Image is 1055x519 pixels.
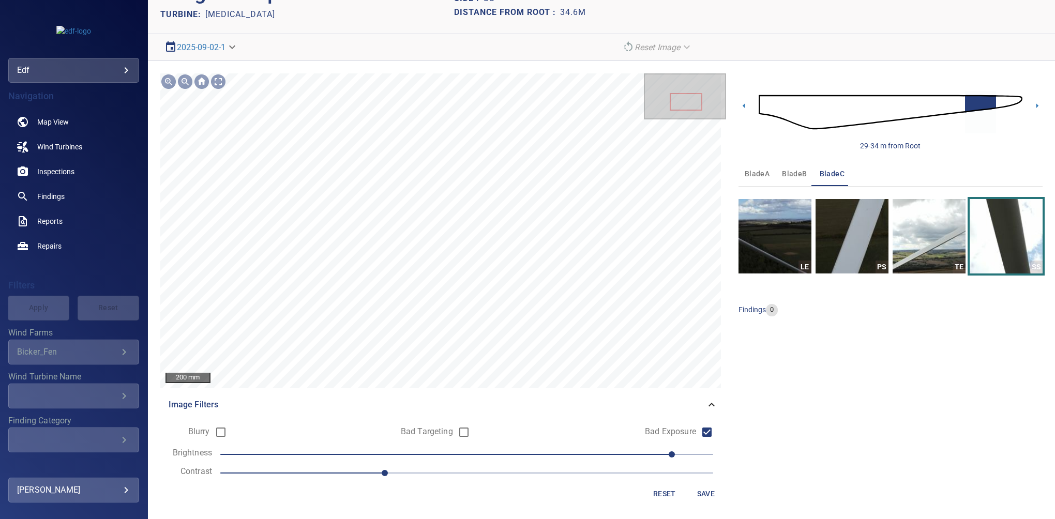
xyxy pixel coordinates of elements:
[160,449,212,457] label: Brightness
[8,58,139,83] div: edf
[759,80,1022,144] img: d
[8,184,139,209] a: findings noActive
[782,167,807,180] span: bladeB
[648,484,681,503] button: Reset
[177,73,193,90] div: Zoom out
[876,261,888,273] div: PS
[8,329,139,337] label: Wind Farms
[8,209,139,234] a: reports noActive
[893,199,966,273] a: TE
[152,428,210,436] label: Blurry
[798,261,811,273] div: LE
[160,38,243,56] div: 2025-09-02-1
[454,8,560,18] h1: Distance from root :
[37,166,74,177] span: Inspections
[652,487,677,500] span: Reset
[8,234,139,258] a: repairs noActive
[56,26,91,36] img: edf-logo
[820,167,845,180] span: bladeC
[8,417,139,425] label: Finding Category
[8,159,139,184] a: inspections noActive
[8,373,139,381] label: Wind Turbine Name
[177,42,226,52] a: 2025-09-02-1
[37,216,63,226] span: Reports
[160,467,212,476] label: Contrast
[638,428,696,436] label: Bad Exposure
[560,8,586,18] h1: 34.6m
[8,384,139,408] div: Wind Turbine Name
[953,261,966,273] div: TE
[395,428,453,436] label: Bad Targeting
[739,305,766,313] span: findings
[193,73,210,90] div: Go home
[635,42,681,52] em: Reset Image
[37,117,69,127] span: Map View
[160,73,177,90] div: Zoom in
[970,199,1043,273] a: SS
[205,9,275,19] h2: [MEDICAL_DATA]
[739,199,811,273] a: LE
[8,280,139,291] h4: Filters
[37,241,62,251] span: Repairs
[8,134,139,159] a: windturbines noActive
[766,305,778,315] span: 0
[694,487,718,500] span: Save
[160,392,726,417] div: Image Filters
[8,461,139,469] label: Finding Type
[816,199,888,273] a: PS
[689,484,722,503] button: Save
[210,73,227,90] div: Toggle full page
[160,9,205,19] h2: TURBINE:
[37,142,82,152] span: Wind Turbines
[1030,261,1043,273] div: SS
[8,340,139,364] div: Wind Farms
[17,482,130,498] div: [PERSON_NAME]
[37,191,65,202] span: Findings
[8,91,139,101] h4: Navigation
[17,347,118,357] div: Bicker_Fen
[618,38,697,56] div: Reset Image
[8,110,139,134] a: map noActive
[745,167,770,180] span: bladeA
[17,62,130,79] div: edf
[8,428,139,452] div: Finding Category
[169,399,705,411] span: Image Filters
[860,141,921,151] div: 29-34 m from Root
